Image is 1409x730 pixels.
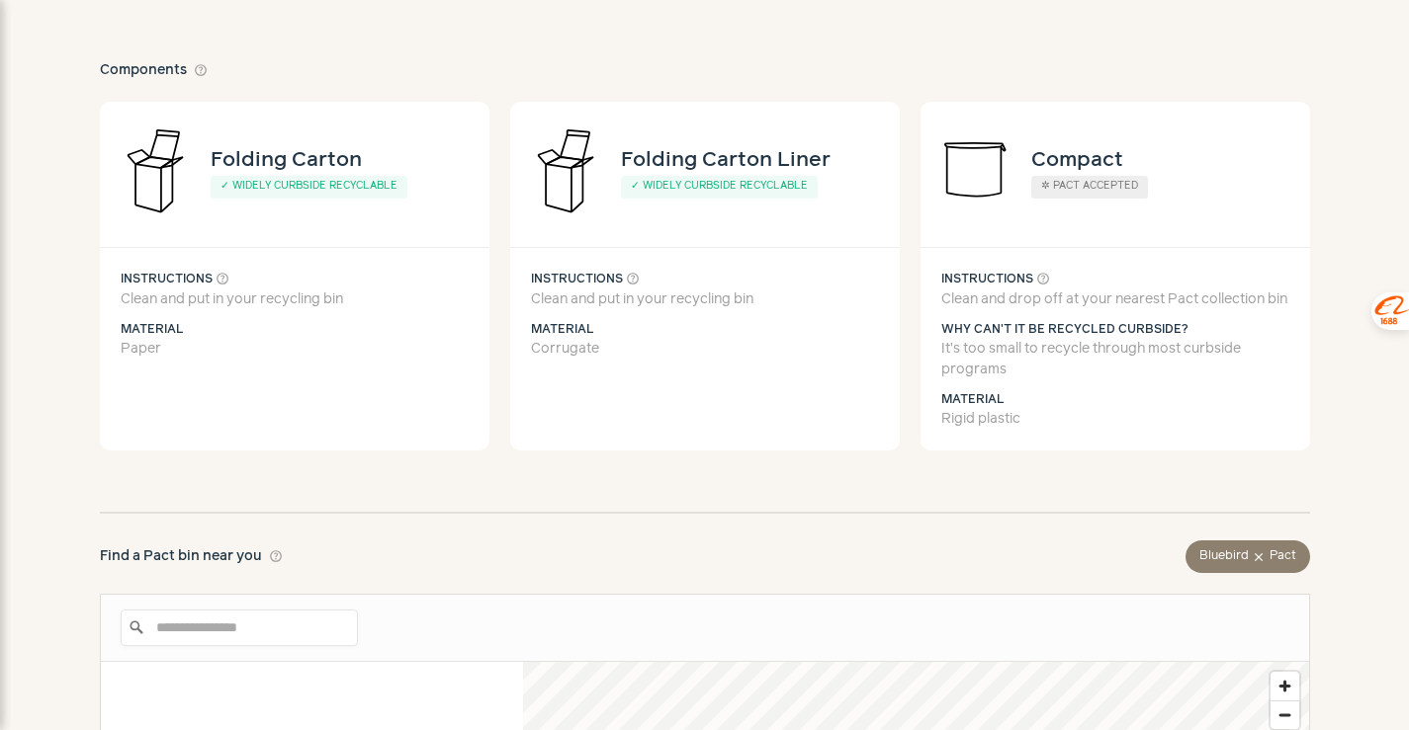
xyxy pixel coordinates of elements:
[941,391,1289,409] h5: Material
[1271,672,1299,700] button: Zoom in
[1271,700,1299,729] button: Zoom out
[1186,540,1310,572] div: Bluebird Pact
[941,339,1289,380] p: It’s too small to recycle through most curbside programs
[194,60,208,81] button: help_outline
[1036,269,1050,289] button: help_outline
[941,269,1289,289] h5: Instructions
[631,181,808,191] span: ✓ Widely curbside recyclable
[531,321,879,339] h5: Material
[211,144,362,176] h4: Folding Carton
[1031,144,1123,176] h4: Compact
[921,116,1031,226] img: component icon
[621,144,831,176] h4: Folding Carton Liner
[121,339,469,360] p: Paper
[100,116,211,226] img: component icon
[531,289,879,310] p: Clean and put in your recycling bin
[121,289,469,310] p: Clean and put in your recycling bin
[626,269,640,289] button: help_outline
[121,609,358,646] input: Enter a location
[220,181,397,191] span: ✓ Widely curbside recyclable
[100,60,208,81] h2: Components
[531,269,879,289] h5: Instructions
[1271,701,1299,729] span: Zoom out
[216,269,229,289] button: help_outline
[510,116,621,226] img: component icon
[941,321,1289,339] h5: Why can't it be recycled curbside?
[941,409,1289,430] p: Rigid plastic
[941,289,1289,310] p: Clean and drop off at your nearest Pact collection bin
[121,269,469,289] h5: Instructions
[1252,550,1266,564] span: close
[531,339,879,360] p: Corrugate
[1041,181,1138,191] span: ✲ Pact accepted
[100,540,283,572] h2: Find a Pact bin near you
[269,546,283,567] button: help_outline
[121,321,469,339] h5: Material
